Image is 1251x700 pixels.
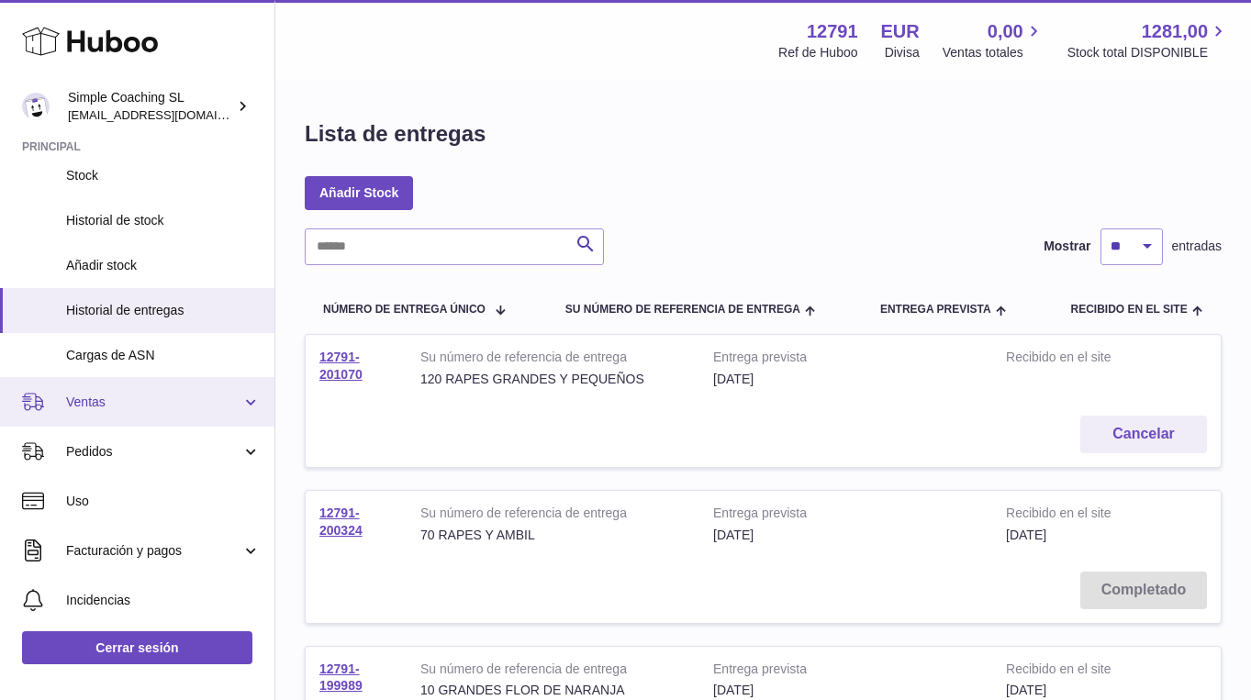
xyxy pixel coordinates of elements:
[66,347,261,364] span: Cargas de ASN
[713,349,978,371] strong: Entrega prevista
[1080,416,1207,453] button: Cancelar
[1071,304,1188,316] span: Recibido en el site
[66,542,241,560] span: Facturación y pagos
[420,527,686,544] div: 70 RAPES Y AMBIL
[885,44,920,61] div: Divisa
[319,350,363,382] a: 12791-201070
[1172,238,1222,255] span: entradas
[420,505,686,527] strong: Su número de referencia de entrega
[66,592,261,609] span: Incidencias
[1067,19,1229,61] a: 1281,00 Stock total DISPONIBLE
[943,19,1044,61] a: 0,00 Ventas totales
[66,302,261,319] span: Historial de entregas
[66,212,261,229] span: Historial de stock
[1142,19,1208,44] span: 1281,00
[319,506,363,538] a: 12791-200324
[1006,683,1046,697] span: [DATE]
[68,89,233,124] div: Simple Coaching SL
[420,682,686,699] div: 10 GRANDES FLOR DE NARANJA
[943,44,1044,61] span: Ventas totales
[305,119,486,149] h1: Lista de entregas
[1067,44,1229,61] span: Stock total DISPONIBLE
[66,167,261,184] span: Stock
[565,304,800,316] span: Su número de referencia de entrega
[22,93,50,120] img: info@simplecoaching.es
[66,443,241,461] span: Pedidos
[713,527,978,544] div: [DATE]
[66,394,241,411] span: Ventas
[713,505,978,527] strong: Entrega prevista
[1006,661,1143,683] strong: Recibido en el site
[1006,349,1143,371] strong: Recibido en el site
[881,19,920,44] strong: EUR
[420,371,686,388] div: 120 RAPES GRANDES Y PEQUEÑOS
[420,661,686,683] strong: Su número de referencia de entrega
[68,107,270,122] span: [EMAIL_ADDRESS][DOMAIN_NAME]
[1006,505,1143,527] strong: Recibido en el site
[988,19,1023,44] span: 0,00
[22,631,252,664] a: Cerrar sesión
[319,661,363,694] a: 12791-199989
[880,304,991,316] span: Entrega prevista
[1044,238,1090,255] label: Mostrar
[1006,528,1046,542] span: [DATE]
[713,661,978,683] strong: Entrega prevista
[807,19,858,44] strong: 12791
[66,257,261,274] span: Añadir stock
[713,682,978,699] div: [DATE]
[323,304,486,316] span: Número de entrega único
[420,349,686,371] strong: Su número de referencia de entrega
[305,176,413,209] a: Añadir Stock
[713,371,978,388] div: [DATE]
[66,493,261,510] span: Uso
[778,44,857,61] div: Ref de Huboo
